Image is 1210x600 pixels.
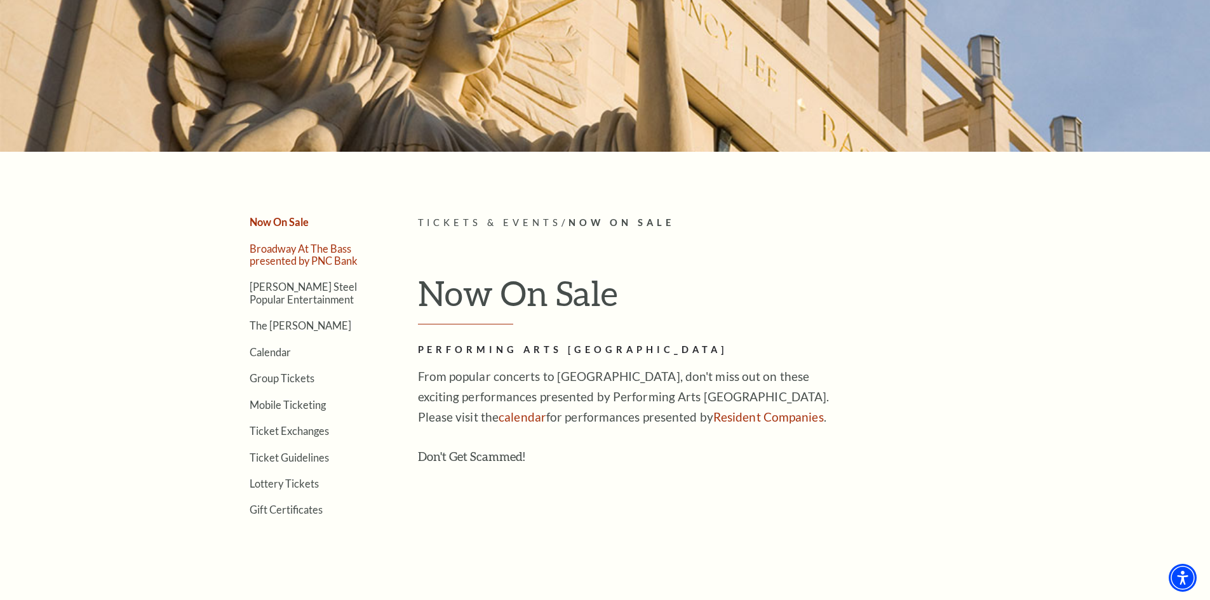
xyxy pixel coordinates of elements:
[250,399,326,411] a: Mobile Ticketing
[418,342,831,358] h2: Performing Arts [GEOGRAPHIC_DATA]
[250,346,291,358] a: Calendar
[418,215,999,231] p: /
[250,216,309,228] a: Now On Sale
[250,451,329,463] a: Ticket Guidelines
[250,243,358,267] a: Broadway At The Bass presented by PNC Bank
[250,319,351,331] a: The [PERSON_NAME]
[250,425,329,437] a: Ticket Exchanges
[713,410,824,424] a: Resident Companies
[1169,564,1197,592] div: Accessibility Menu
[250,281,357,305] a: [PERSON_NAME] Steel Popular Entertainment
[418,366,831,427] p: From popular concerts to [GEOGRAPHIC_DATA], don't miss out on these exciting performances present...
[250,372,314,384] a: Group Tickets
[568,217,675,228] span: Now On Sale
[418,217,562,228] span: Tickets & Events
[418,446,831,467] h3: Don't Get Scammed!
[250,477,319,490] a: Lottery Tickets
[250,503,323,516] a: Gift Certificates
[499,410,546,424] a: calendar
[418,272,999,324] h1: Now On Sale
